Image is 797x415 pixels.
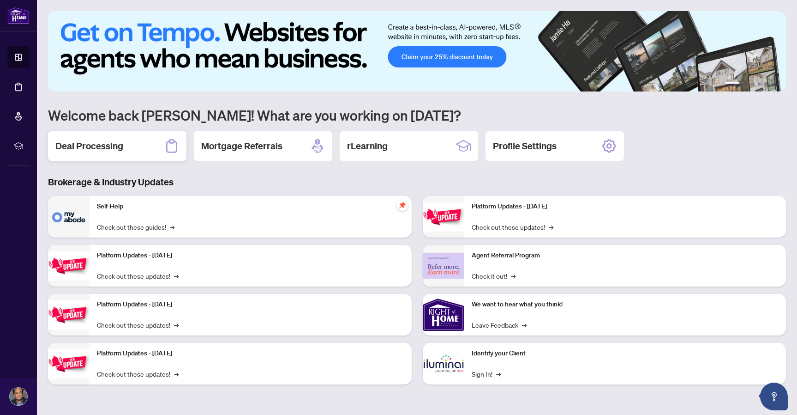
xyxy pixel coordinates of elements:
p: Agent Referral Program [472,250,779,261]
a: Check out these updates!→ [97,320,179,330]
button: 1 [725,82,740,86]
a: Leave Feedback→ [472,320,527,330]
p: Platform Updates - [DATE] [97,250,404,261]
a: Sign In!→ [472,369,501,379]
span: → [174,369,179,379]
span: → [174,320,179,330]
img: Agent Referral Program [423,253,464,279]
span: → [174,271,179,281]
p: Self-Help [97,201,404,212]
a: Check out these updates!→ [472,222,553,232]
h2: Profile Settings [493,140,557,153]
span: → [496,369,501,379]
p: We want to hear what you think! [472,299,779,310]
p: Platform Updates - [DATE] [472,201,779,212]
img: Platform Updates - July 8, 2025 [48,349,90,378]
img: Platform Updates - September 16, 2025 [48,251,90,281]
a: Check out these guides!→ [97,222,174,232]
img: Identify your Client [423,343,464,384]
h2: Mortgage Referrals [201,140,282,153]
span: → [511,271,515,281]
img: Profile Icon [10,388,27,405]
button: 3 [751,82,755,86]
p: Platform Updates - [DATE] [97,348,404,359]
img: We want to hear what you think! [423,294,464,336]
button: 5 [766,82,769,86]
span: pushpin [397,200,408,211]
button: 2 [743,82,747,86]
img: Platform Updates - June 23, 2025 [423,202,464,232]
p: Platform Updates - [DATE] [97,299,404,310]
span: → [522,320,527,330]
p: Identify your Client [472,348,779,359]
a: Check out these updates!→ [97,369,179,379]
a: Check it out!→ [472,271,515,281]
button: Open asap [760,383,788,410]
h2: Deal Processing [55,140,123,153]
h1: Welcome back [PERSON_NAME]! What are you working on [DATE]? [48,106,786,124]
span: → [549,222,553,232]
img: Self-Help [48,196,90,238]
img: Slide 0 [48,11,786,92]
img: logo [7,7,30,24]
button: 4 [758,82,762,86]
button: 6 [773,82,777,86]
img: Platform Updates - July 21, 2025 [48,300,90,330]
h2: rLearning [347,140,388,153]
span: → [170,222,174,232]
h3: Brokerage & Industry Updates [48,176,786,189]
a: Check out these updates!→ [97,271,179,281]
